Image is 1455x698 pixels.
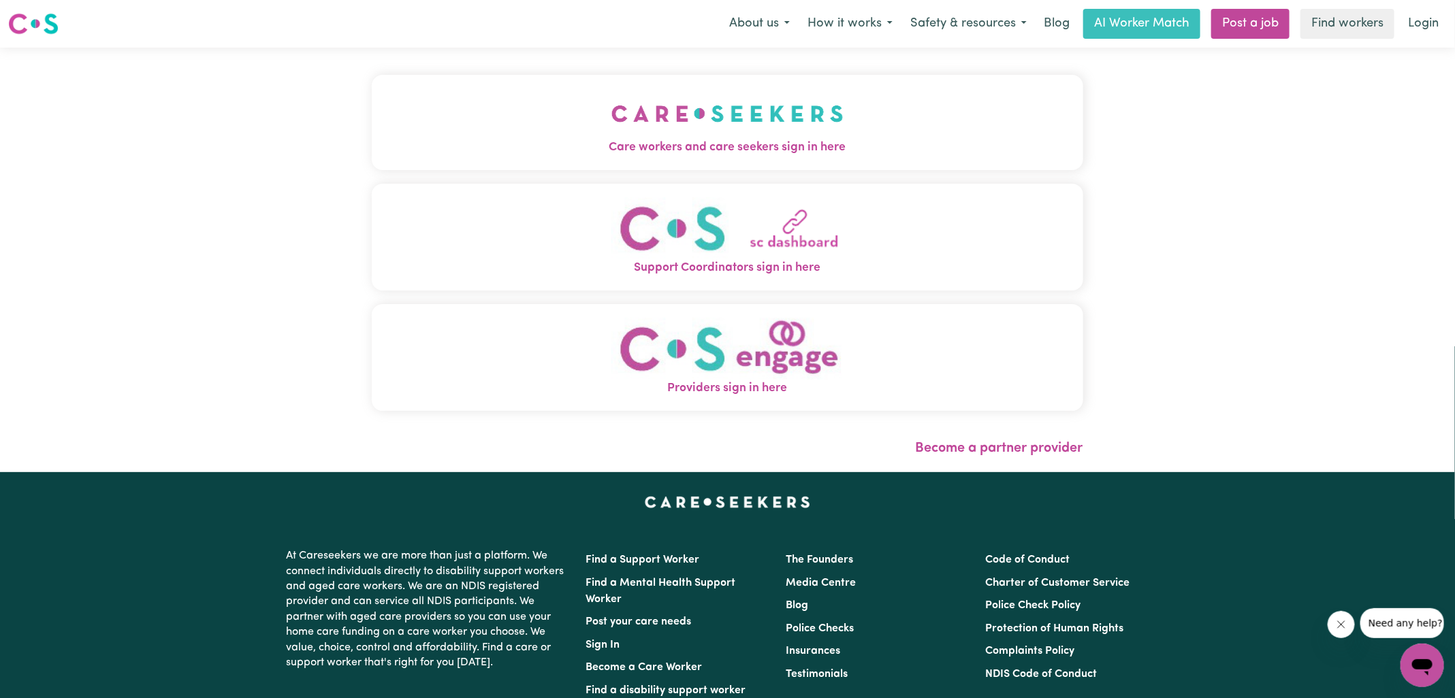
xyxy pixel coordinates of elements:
p: At Careseekers we are more than just a platform. We connect individuals directly to disability su... [287,543,570,676]
a: Careseekers home page [645,497,810,508]
a: Blog [786,600,808,611]
button: Safety & resources [901,10,1036,38]
button: Care workers and care seekers sign in here [372,75,1083,170]
button: Support Coordinators sign in here [372,184,1083,290]
a: Post a job [1211,9,1290,39]
iframe: Message from company [1360,608,1444,638]
a: NDIS Code of Conduct [985,669,1097,680]
img: Careseekers logo [8,12,59,36]
a: Charter of Customer Service [985,578,1130,588]
a: Complaints Policy [985,646,1074,657]
a: Login [1400,9,1447,39]
a: Code of Conduct [985,554,1070,565]
iframe: Button to launch messaging window [1401,644,1444,687]
a: Become a partner provider [916,442,1083,455]
a: Find workers [1300,9,1394,39]
a: Insurances [786,646,840,657]
a: Protection of Human Rights [985,623,1123,634]
a: Find a disability support worker [586,685,746,696]
a: Find a Support Worker [586,554,700,565]
a: Find a Mental Health Support Worker [586,578,736,605]
span: Support Coordinators sign in here [372,259,1083,277]
iframe: Close message [1328,611,1355,638]
a: The Founders [786,554,853,565]
a: Post your care needs [586,616,692,627]
button: About us [720,10,799,38]
a: Sign In [586,639,620,650]
button: How it works [799,10,901,38]
button: Providers sign in here [372,304,1083,411]
a: Testimonials [786,669,848,680]
span: Care workers and care seekers sign in here [372,139,1083,156]
a: Become a Care Worker [586,662,703,673]
a: Police Checks [786,623,854,634]
a: Blog [1036,9,1078,39]
a: AI Worker Match [1083,9,1200,39]
a: Media Centre [786,578,856,588]
a: Police Check Policy [985,600,1081,611]
span: Providers sign in here [372,380,1083,397]
a: Careseekers logo [8,8,59,39]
